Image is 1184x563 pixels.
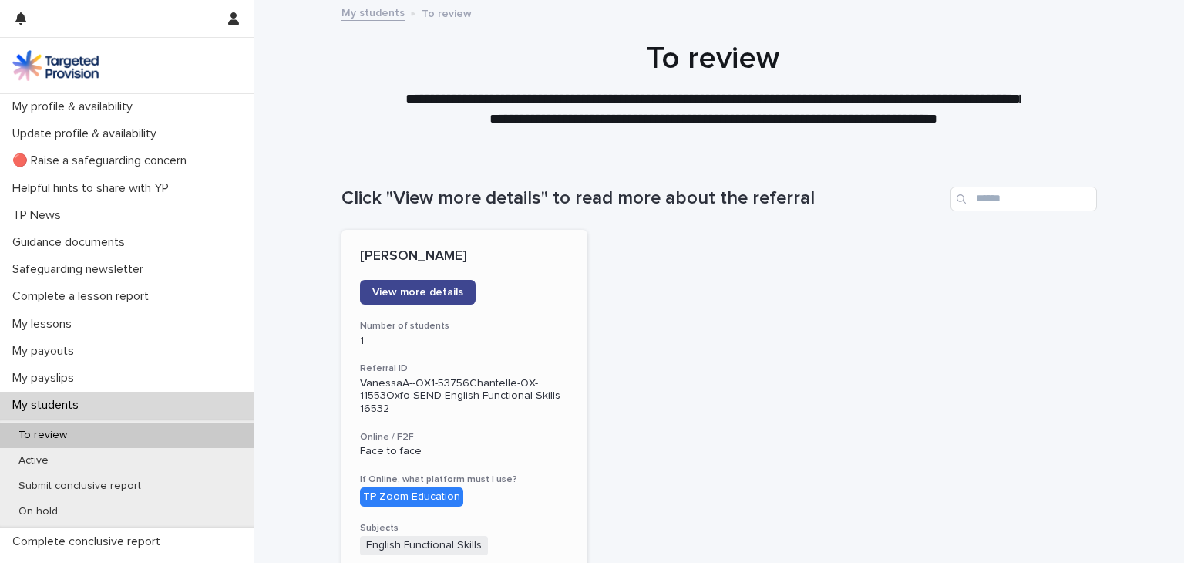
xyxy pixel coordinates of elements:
[6,181,181,196] p: Helpful hints to share with YP
[6,344,86,359] p: My payouts
[6,454,61,467] p: Active
[6,429,79,442] p: To review
[6,534,173,549] p: Complete conclusive report
[360,320,569,332] h3: Number of students
[6,505,70,518] p: On hold
[360,431,569,443] h3: Online / F2F
[360,248,569,265] p: [PERSON_NAME]
[6,99,145,114] p: My profile & availability
[360,536,488,555] span: English Functional Skills
[360,377,569,416] p: VanessaA--OX1-53756Chantelle-OX-11553Oxfo-SEND-English Functional Skills-16532
[950,187,1097,211] input: Search
[360,362,569,375] h3: Referral ID
[6,235,137,250] p: Guidance documents
[6,153,199,168] p: 🔴 Raise a safeguarding concern
[360,474,569,486] h3: If Online, what platform must I use?
[6,208,73,223] p: TP News
[341,187,944,210] h1: Click "View more details" to read more about the referral
[372,287,463,298] span: View more details
[341,3,405,21] a: My students
[6,480,153,493] p: Submit conclusive report
[6,398,91,413] p: My students
[12,50,99,81] img: M5nRWzHhSzIhMunXDL62
[360,487,463,507] div: TP Zoom Education
[360,445,569,458] p: Face to face
[6,289,161,304] p: Complete a lesson report
[6,317,84,332] p: My lessons
[6,262,156,277] p: Safeguarding newsletter
[422,4,472,21] p: To review
[6,126,169,141] p: Update profile & availability
[360,280,476,305] a: View more details
[6,371,86,386] p: My payslips
[360,335,569,348] p: 1
[335,40,1091,77] h1: To review
[360,522,569,534] h3: Subjects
